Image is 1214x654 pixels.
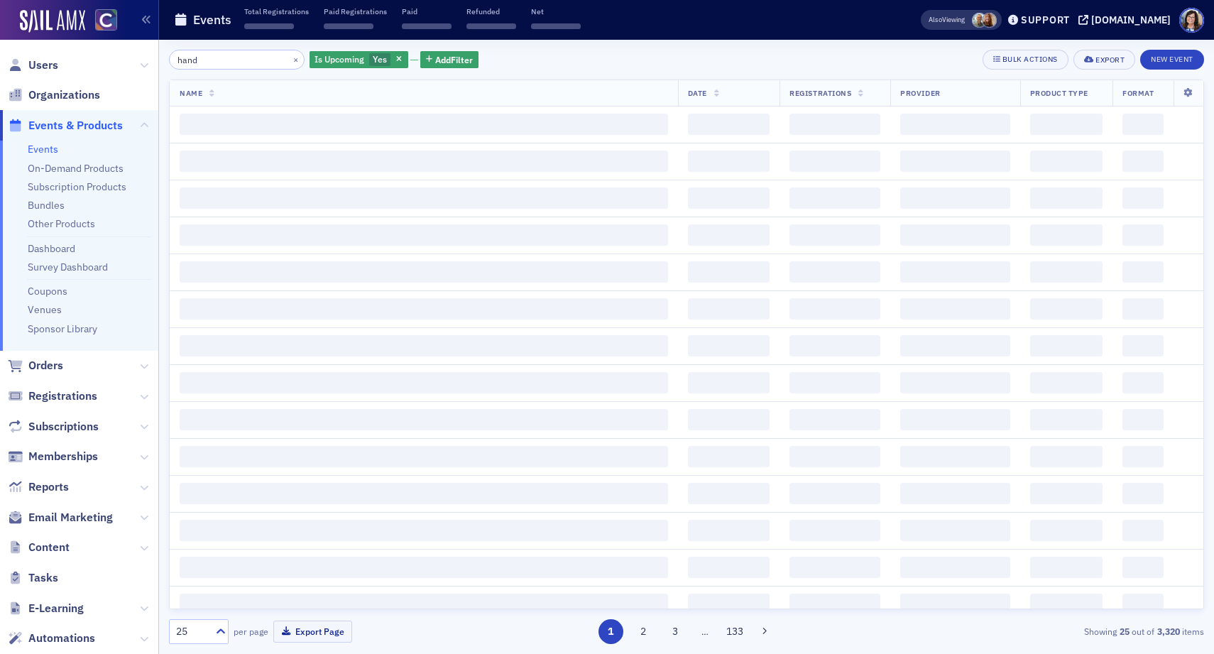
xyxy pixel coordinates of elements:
[8,419,99,435] a: Subscriptions
[1030,594,1103,615] span: ‌
[1122,298,1164,320] span: ‌
[420,51,479,69] button: AddFilter
[688,372,770,393] span: ‌
[180,446,668,467] span: ‌
[402,23,452,29] span: ‌
[28,58,58,73] span: Users
[180,187,668,209] span: ‌
[1122,372,1164,393] span: ‌
[1122,446,1164,467] span: ‌
[8,449,98,464] a: Memberships
[900,557,1010,578] span: ‌
[466,6,516,16] p: Refunded
[1122,335,1164,356] span: ‌
[8,570,58,586] a: Tasks
[310,51,408,69] div: Yes
[180,409,668,430] span: ‌
[1030,557,1103,578] span: ‌
[688,409,770,430] span: ‌
[1002,55,1058,63] div: Bulk Actions
[8,87,100,103] a: Organizations
[8,118,123,133] a: Events & Products
[28,261,108,273] a: Survey Dashboard
[180,298,668,320] span: ‌
[1030,335,1103,356] span: ‌
[28,388,97,404] span: Registrations
[435,53,473,66] span: Add Filter
[900,335,1010,356] span: ‌
[1140,50,1204,70] button: New Event
[900,224,1010,246] span: ‌
[688,446,770,467] span: ‌
[972,13,987,28] span: Derrol Moorhead
[789,557,880,578] span: ‌
[1179,8,1204,33] span: Profile
[900,151,1010,172] span: ‌
[273,621,352,643] button: Export Page
[598,619,623,644] button: 1
[789,335,880,356] span: ‌
[688,594,770,615] span: ‌
[900,372,1010,393] span: ‌
[900,483,1010,504] span: ‌
[28,87,100,103] span: Organizations
[1122,409,1164,430] span: ‌
[789,483,880,504] span: ‌
[193,11,231,28] h1: Events
[1030,261,1103,283] span: ‌
[983,50,1068,70] button: Bulk Actions
[900,520,1010,541] span: ‌
[869,625,1204,638] div: Showing out of items
[373,53,387,65] span: Yes
[1122,187,1164,209] span: ‌
[531,6,581,16] p: Net
[234,625,268,638] label: per page
[789,151,880,172] span: ‌
[789,187,880,209] span: ‌
[900,594,1010,615] span: ‌
[1122,88,1154,98] span: Format
[688,298,770,320] span: ‌
[85,9,117,33] a: View Homepage
[466,23,516,29] span: ‌
[1122,557,1164,578] span: ‌
[630,619,655,644] button: 2
[1154,625,1182,638] strong: 3,320
[789,372,880,393] span: ‌
[8,358,63,374] a: Orders
[1122,520,1164,541] span: ‌
[1030,483,1103,504] span: ‌
[1030,88,1088,98] span: Product Type
[688,520,770,541] span: ‌
[8,631,95,646] a: Automations
[688,557,770,578] span: ‌
[28,358,63,374] span: Orders
[789,114,880,135] span: ‌
[1122,261,1164,283] span: ‌
[663,619,688,644] button: 3
[290,53,302,65] button: ×
[1122,224,1164,246] span: ‌
[1073,50,1135,70] button: Export
[169,50,305,70] input: Search…
[789,224,880,246] span: ‌
[1095,56,1125,64] div: Export
[28,143,58,156] a: Events
[929,15,942,24] div: Also
[1117,625,1132,638] strong: 25
[1140,52,1204,65] a: New Event
[900,88,940,98] span: Provider
[1021,13,1070,26] div: Support
[1030,446,1103,467] span: ‌
[789,594,880,615] span: ‌
[789,520,880,541] span: ‌
[28,510,113,525] span: Email Marketing
[688,187,770,209] span: ‌
[789,409,880,430] span: ‌
[28,322,97,335] a: Sponsor Library
[789,446,880,467] span: ‌
[1030,187,1103,209] span: ‌
[900,446,1010,467] span: ‌
[1030,224,1103,246] span: ‌
[180,151,668,172] span: ‌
